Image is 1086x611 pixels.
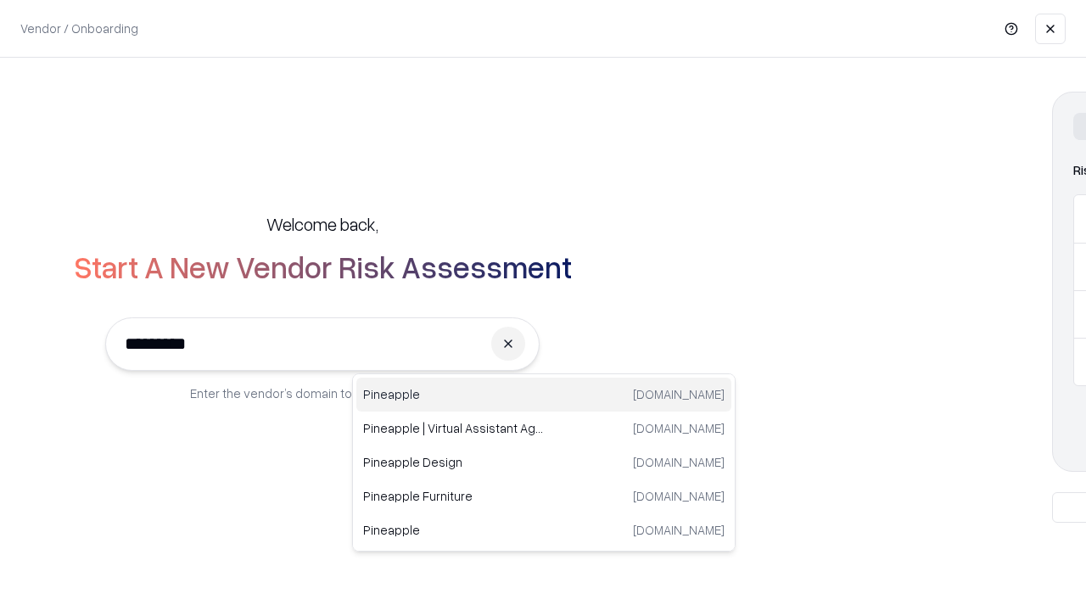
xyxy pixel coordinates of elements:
[633,487,725,505] p: [DOMAIN_NAME]
[363,453,544,471] p: Pineapple Design
[633,453,725,471] p: [DOMAIN_NAME]
[74,249,572,283] h2: Start A New Vendor Risk Assessment
[352,373,736,552] div: Suggestions
[363,385,544,403] p: Pineapple
[633,419,725,437] p: [DOMAIN_NAME]
[633,521,725,539] p: [DOMAIN_NAME]
[363,419,544,437] p: Pineapple | Virtual Assistant Agency
[190,384,455,402] p: Enter the vendor’s domain to begin onboarding
[20,20,138,37] p: Vendor / Onboarding
[363,521,544,539] p: Pineapple
[266,212,378,236] h5: Welcome back,
[633,385,725,403] p: [DOMAIN_NAME]
[363,487,544,505] p: Pineapple Furniture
